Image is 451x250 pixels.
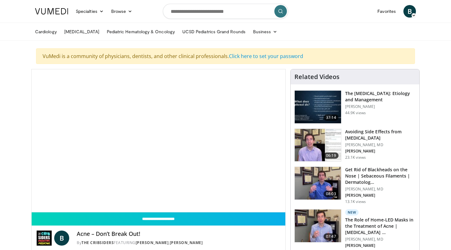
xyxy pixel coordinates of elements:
[345,209,359,215] p: New
[374,5,400,18] a: Favorites
[345,243,416,248] p: [PERSON_NAME]
[249,25,281,38] a: Business
[295,129,341,162] img: 6f9900f7-f6e7-4fd7-bcbb-2a1dc7b7d476.150x105_q85_crop-smart_upscale.jpg
[403,5,416,18] a: B
[54,231,69,246] a: B
[229,53,303,60] a: Click here to set your password
[37,231,52,246] img: The Cribsiders
[324,152,339,159] span: 06:19
[36,48,415,64] div: VuMedi is a community of physicians, dentists, and other clinical professionals.
[324,233,339,240] span: 07:47
[345,193,416,198] p: [PERSON_NAME]
[294,129,416,162] a: 06:19 Avoiding Side Effects from [MEDICAL_DATA] [PERSON_NAME], MD [PERSON_NAME] 23.1K views
[345,237,416,242] p: [PERSON_NAME], MD
[345,149,416,154] p: [PERSON_NAME]
[294,73,340,81] h4: Related Videos
[345,110,366,115] p: 44.9K views
[345,142,416,147] p: [PERSON_NAME], MD
[295,210,341,242] img: bdc749e8-e5f5-404f-8c3a-bce07f5c1739.150x105_q85_crop-smart_upscale.jpg
[345,187,416,192] p: [PERSON_NAME], MD
[345,155,366,160] p: 23.1K views
[345,199,366,204] p: 13.1K views
[345,104,416,109] p: [PERSON_NAME]
[163,4,288,19] input: Search topics, interventions
[294,90,416,124] a: 37:14 The [MEDICAL_DATA]: Etiology and Management [PERSON_NAME] 44.9K views
[345,90,416,103] h3: The [MEDICAL_DATA]: Etiology and Management
[31,25,60,38] a: Cardiology
[324,191,339,197] span: 08:03
[294,167,416,204] a: 08:03 Get Rid of Blackheads on the Nose | Sebaceous Filaments | Dermatolog… [PERSON_NAME], MD [PE...
[345,217,416,236] h3: The Role of Home-LED Masks in the Treatment of Acne | [MEDICAL_DATA] …
[295,91,341,123] img: c5af237d-e68a-4dd3-8521-77b3daf9ece4.150x105_q85_crop-smart_upscale.jpg
[345,129,416,141] h3: Avoiding Side Effects from [MEDICAL_DATA]
[81,240,114,245] a: The Cribsiders
[77,240,280,246] div: By FEATURING ,
[35,8,68,14] img: VuMedi Logo
[107,5,136,18] a: Browse
[77,231,280,237] h4: Acne – Don’t Break Out!
[295,167,341,199] img: 54dc8b42-62c8-44d6-bda4-e2b4e6a7c56d.150x105_q85_crop-smart_upscale.jpg
[179,25,249,38] a: UCSD Pediatrics Grand Rounds
[72,5,107,18] a: Specialties
[324,114,339,121] span: 37:14
[32,69,285,212] video-js: Video Player
[170,240,203,245] a: [PERSON_NAME]
[60,25,103,38] a: [MEDICAL_DATA]
[345,167,416,185] h3: Get Rid of Blackheads on the Nose | Sebaceous Filaments | Dermatolog…
[103,25,179,38] a: Pediatric Hematology & Oncology
[136,240,169,245] a: [PERSON_NAME]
